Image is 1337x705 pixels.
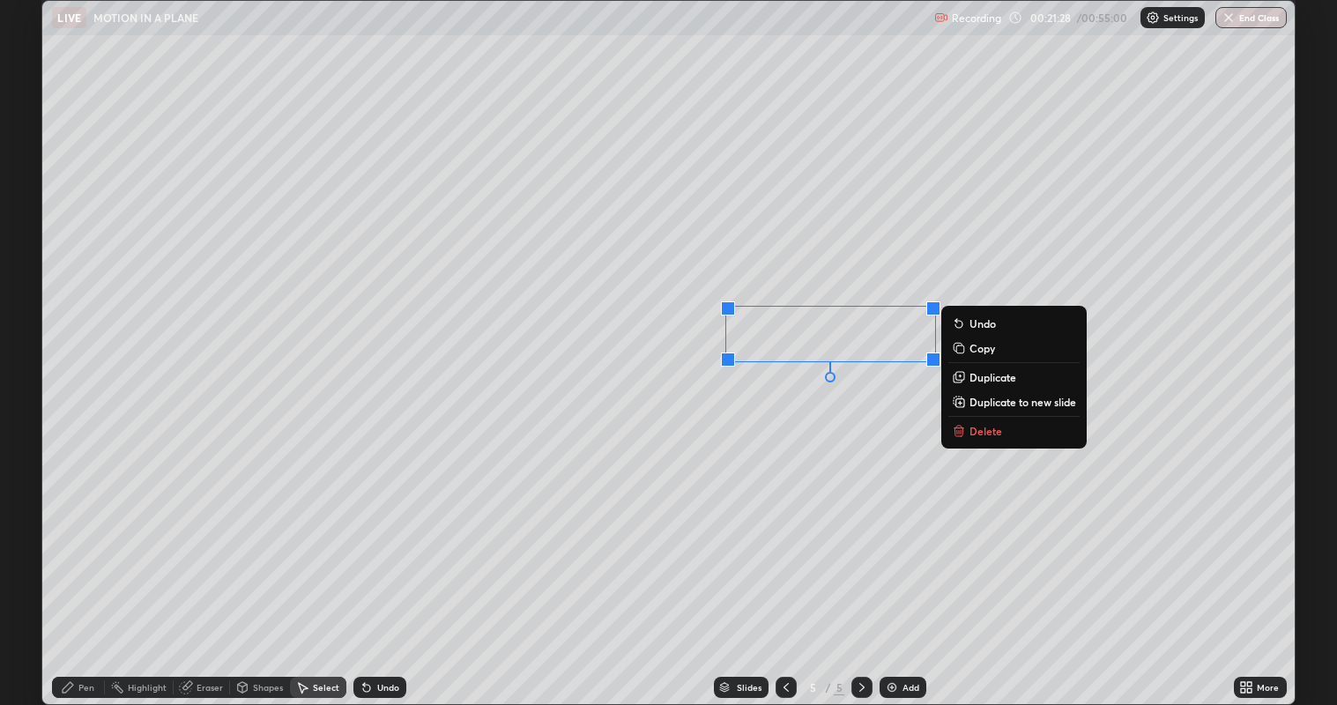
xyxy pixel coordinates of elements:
p: Copy [969,341,995,355]
div: Highlight [128,683,167,692]
button: Copy [948,338,1080,359]
div: Slides [737,683,761,692]
button: Delete [948,420,1080,442]
img: end-class-cross [1222,11,1236,25]
p: LIVE [57,11,81,25]
p: MOTION IN A PLANE [93,11,198,25]
div: Undo [377,683,399,692]
img: recording.375f2c34.svg [934,11,948,25]
p: Duplicate [969,370,1016,384]
button: End Class [1215,7,1287,28]
button: Undo [948,313,1080,334]
p: Duplicate to new slide [969,395,1076,409]
button: Duplicate [948,367,1080,388]
p: Undo [969,316,996,330]
button: Duplicate to new slide [948,391,1080,412]
p: Delete [969,424,1002,438]
div: More [1257,683,1279,692]
p: Recording [952,11,1001,25]
img: add-slide-button [885,680,899,694]
div: 5 [834,679,844,695]
div: 5 [804,682,821,693]
div: / [825,682,830,693]
p: Settings [1163,13,1198,22]
div: Pen [78,683,94,692]
div: Add [902,683,919,692]
div: Select [313,683,339,692]
div: Shapes [253,683,283,692]
img: class-settings-icons [1146,11,1160,25]
div: Eraser [197,683,223,692]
